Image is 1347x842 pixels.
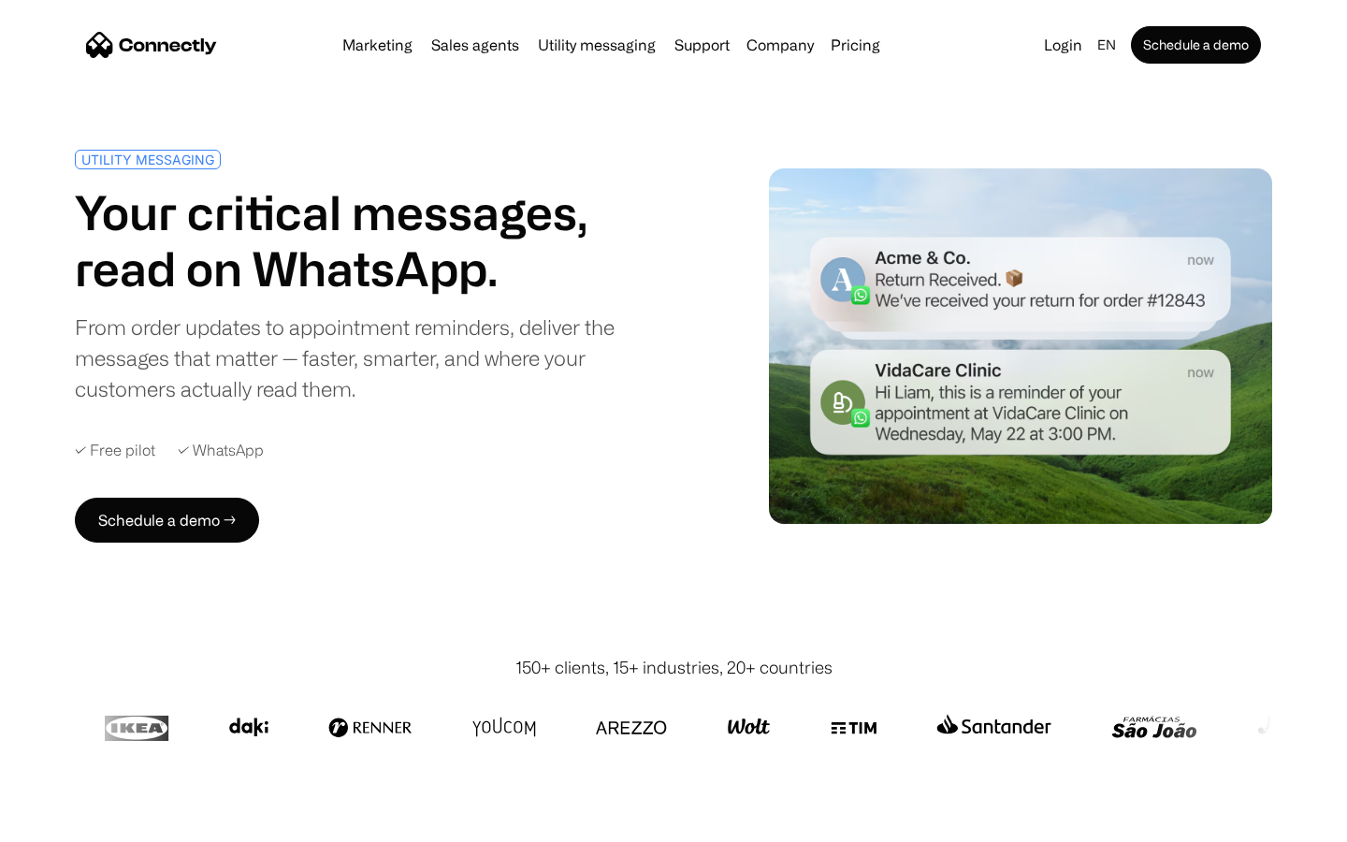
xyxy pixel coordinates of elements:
div: ✓ WhatsApp [178,442,264,459]
div: UTILITY MESSAGING [81,152,214,167]
div: ✓ Free pilot [75,442,155,459]
a: Marketing [335,37,420,52]
ul: Language list [37,809,112,835]
a: Pricing [823,37,888,52]
aside: Language selected: English [19,807,112,835]
div: en [1097,32,1116,58]
div: From order updates to appointment reminders, deliver the messages that matter — faster, smarter, ... [75,312,666,404]
h1: Your critical messages, read on WhatsApp. [75,184,666,297]
a: Utility messaging [530,37,663,52]
a: Support [667,37,737,52]
a: Login [1036,32,1090,58]
a: Schedule a demo → [75,498,259,543]
div: 150+ clients, 15+ industries, 20+ countries [515,655,833,680]
div: Company [746,32,814,58]
a: Schedule a demo [1131,26,1261,64]
a: Sales agents [424,37,527,52]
